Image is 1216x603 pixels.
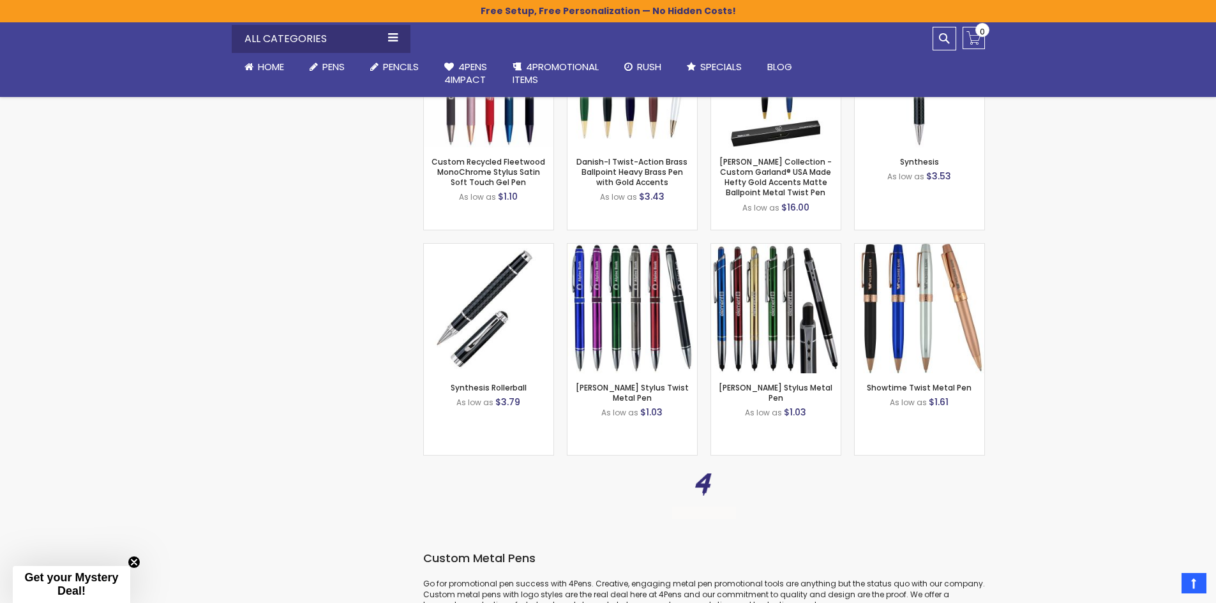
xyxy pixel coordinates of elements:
[887,171,924,182] span: As low as
[700,60,742,73] span: Specials
[567,243,697,254] a: Colter Stylus Twist Metal Pen
[767,60,792,73] span: Blog
[232,25,410,53] div: All Categories
[855,244,984,373] img: Showtime Twist Metal Pen
[432,156,545,188] a: Custom Recycled Fleetwood MonoChrome Stylus Satin Soft Touch Gel Pen
[637,60,661,73] span: Rush
[424,243,553,254] a: Synthesis Rollerball
[357,53,432,81] a: Pencils
[567,244,697,373] img: Colter Stylus Twist Metal Pen
[963,27,985,49] a: 0
[890,397,927,408] span: As low as
[745,407,782,418] span: As low as
[781,201,809,214] span: $16.00
[297,53,357,81] a: Pens
[444,60,487,86] span: 4Pens 4impact
[929,396,949,408] span: $1.61
[612,53,674,81] a: Rush
[456,397,493,408] span: As low as
[980,26,985,38] span: 0
[432,53,500,94] a: 4Pens4impact
[459,191,496,202] span: As low as
[322,60,345,73] span: Pens
[513,60,599,86] span: 4PROMOTIONAL ITEMS
[424,244,553,373] img: Synthesis Rollerball
[495,396,520,408] span: $3.79
[711,243,841,254] a: Olson Stylus Metal Pen
[383,60,419,73] span: Pencils
[423,551,985,566] h3: Custom Metal Pens
[754,53,805,81] a: Blog
[576,382,689,403] a: [PERSON_NAME] Stylus Twist Metal Pen
[601,407,638,418] span: As low as
[498,190,518,203] span: $1.10
[258,60,284,73] span: Home
[900,156,939,167] a: Synthesis
[13,566,130,603] div: Get your Mystery Deal!Close teaser
[576,156,687,188] a: Danish-I Twist-Action Brass Ballpoint Heavy Brass Pen with Gold Accents
[128,556,140,569] button: Close teaser
[232,53,297,81] a: Home
[1111,569,1216,603] iframe: Google Отзывы клиентов
[926,170,951,182] span: $3.53
[600,191,637,202] span: As low as
[867,382,972,393] a: Showtime Twist Metal Pen
[719,156,832,198] a: [PERSON_NAME] Collection - Custom Garland® USA Made Hefty Gold Accents Matte Ballpoint Metal Twis...
[674,53,754,81] a: Specials
[784,406,806,419] span: $1.03
[711,244,841,373] img: Olson Stylus Metal Pen
[639,190,664,203] span: $3.43
[855,243,984,254] a: Showtime Twist Metal Pen
[451,382,527,393] a: Synthesis Rollerball
[24,571,118,597] span: Get your Mystery Deal!
[719,382,832,403] a: [PERSON_NAME] Stylus Metal Pen
[500,53,612,94] a: 4PROMOTIONALITEMS
[742,202,779,213] span: As low as
[640,406,663,419] span: $1.03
